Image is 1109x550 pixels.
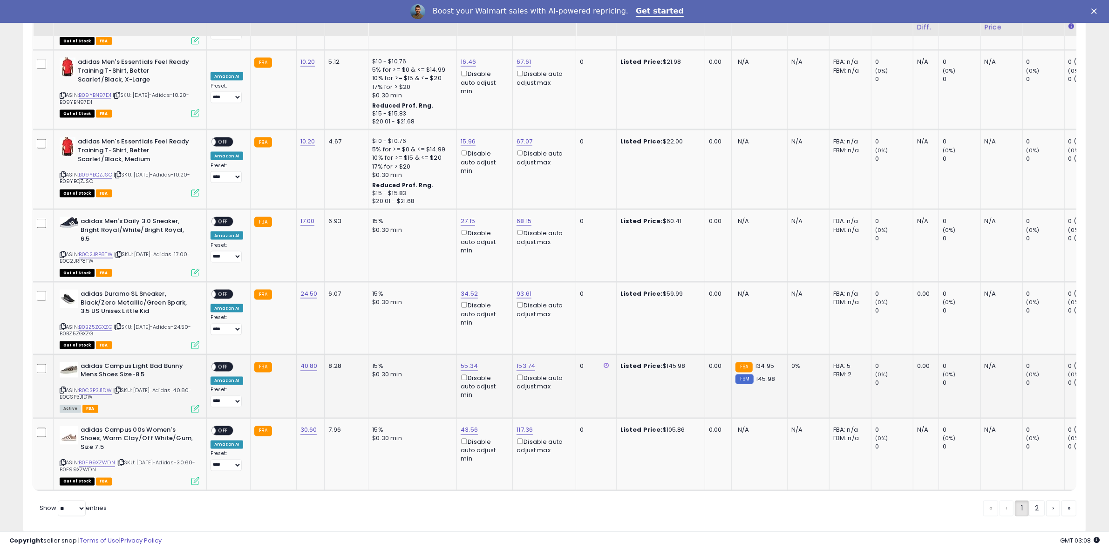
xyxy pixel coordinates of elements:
a: Terms of Use [80,536,119,545]
b: Listed Price: [620,289,663,298]
span: 134.95 [755,362,774,371]
b: Reduced Prof. Rng. [372,102,433,109]
small: (0%) [875,67,888,75]
a: 1 [1015,501,1029,516]
span: FBA [96,478,112,486]
div: 0 (0%) [1068,426,1106,435]
div: $0.30 min [372,226,449,234]
div: Close [1091,8,1101,14]
div: 5% for >= $0 & <= $14.99 [372,66,449,74]
div: 0 (0%) [1068,306,1106,315]
b: adidas Men's Essentials Feel Ready Training T-Shirt, Better Scarlet/Black, X-Large [78,58,191,86]
div: 0 [1027,362,1064,371]
div: Boost your Walmart sales with AI-powered repricing. [433,7,628,16]
div: 0 [580,137,609,146]
div: ASIN: [60,426,199,485]
div: ASIN: [60,137,199,196]
div: 0 (0%) [1068,137,1106,146]
b: adidas Campus 00s Women's Shoes, Warm Clay/Off White/Gum, Size 7.5 [81,426,194,455]
div: N/A [917,426,932,435]
div: 17% for > $20 [372,83,449,91]
div: Amazon AI [211,72,243,81]
div: 15% [372,217,449,225]
div: 4.67 [328,137,361,146]
div: $0.30 min [372,371,449,379]
div: Disable auto adjust max [517,69,569,87]
a: 15.96 [461,137,476,146]
div: 0 [943,290,980,298]
span: OFF [216,218,231,226]
a: 10.20 [300,57,315,67]
strong: Copyright [9,536,43,545]
div: 0 (0%) [1068,234,1106,243]
small: (0%) [1027,147,1040,154]
div: 6.93 [328,217,361,225]
img: 3117+s0DEnL._SL40_.jpg [60,290,78,308]
div: 0 [1027,290,1064,298]
small: (0%) [1068,435,1082,442]
div: 0 [875,217,913,225]
a: B0F99XZWDN [79,459,115,467]
small: (0%) [943,226,956,234]
a: 43.56 [461,426,478,435]
div: 0 [943,443,980,451]
small: (0%) [943,371,956,379]
div: 0 [1027,137,1064,146]
div: 0 [875,290,913,298]
div: Amazon AI [211,304,243,312]
div: 17% for > $20 [372,163,449,171]
div: $21.98 [620,58,698,66]
a: B0BZ5ZGXZG [79,323,112,331]
div: 6.07 [328,290,361,298]
div: $0.30 min [372,91,449,100]
span: All listings that are currently out of stock and unavailable for purchase on Amazon [60,341,95,349]
div: 0.00 [709,58,724,66]
span: All listings that are currently out of stock and unavailable for purchase on Amazon [60,37,95,45]
div: 15% [372,426,449,435]
a: 93.61 [517,289,531,299]
div: 0 (0%) [1068,362,1106,371]
div: 0 [875,234,913,243]
small: (0%) [943,435,956,442]
small: (0%) [943,67,956,75]
div: N/A [791,137,822,146]
div: ASIN: [60,217,199,276]
div: 0.00 [917,290,932,298]
div: FBM: n/a [833,67,864,75]
small: (0%) [875,226,888,234]
div: FBA: n/a [833,426,864,435]
b: Reduced Prof. Rng. [372,181,433,189]
span: N/A [738,57,749,66]
small: (0%) [1068,299,1082,306]
small: FBA [254,58,272,68]
small: (0%) [875,147,888,154]
div: 0 [580,426,609,435]
div: $105.86 [620,426,698,435]
a: 24.50 [300,289,318,299]
div: $22.00 [620,137,698,146]
div: Amazon AI [211,152,243,160]
div: 15% [372,362,449,371]
div: FBA: n/a [833,290,864,298]
span: All listings currently available for purchase on Amazon [60,405,81,413]
a: 117.36 [517,426,533,435]
div: Preset: [211,83,243,104]
div: N/A [985,290,1015,298]
div: 0 (0%) [1068,217,1106,225]
div: 0 (0%) [1068,155,1106,163]
span: N/A [738,217,749,225]
div: FBM: n/a [833,435,864,443]
div: $10 - $10.76 [372,58,449,66]
div: 0.00 [709,362,724,371]
div: 0.00 [709,217,724,225]
span: 2025-10-8 03:08 GMT [1060,536,1100,545]
div: 0 [1027,379,1064,387]
div: Preset: [211,242,243,263]
small: (0%) [943,147,956,154]
b: Listed Price: [620,426,663,435]
div: $10 - $10.76 [372,137,449,145]
div: 0 (0%) [1068,75,1106,83]
a: 67.61 [517,57,531,67]
div: N/A [791,217,822,225]
span: OFF [216,427,231,435]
